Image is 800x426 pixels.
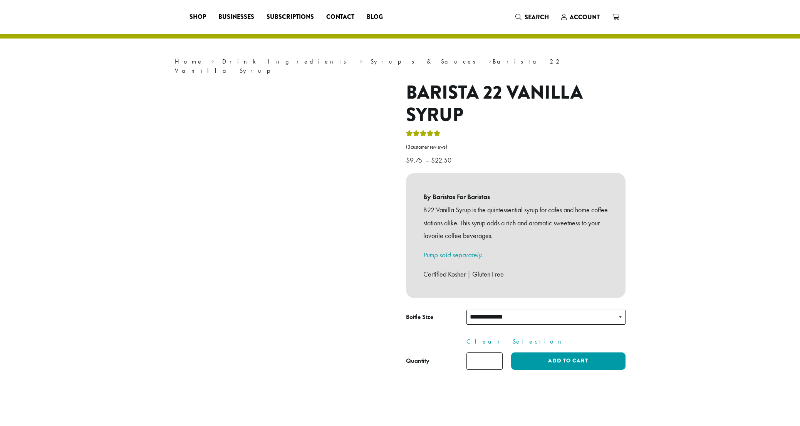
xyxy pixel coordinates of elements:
label: Bottle Size [406,312,466,323]
p: B22 Vanilla Syrup is the quintessential syrup for cafes and home coffee stations alike. This syru... [423,203,608,242]
span: $ [431,156,435,164]
span: Subscriptions [267,12,314,22]
h1: Barista 22 Vanilla Syrup [406,82,626,126]
span: › [489,54,491,66]
a: Home [175,57,203,65]
a: Pump sold separately. [423,250,483,259]
a: Subscriptions [260,11,320,23]
span: Shop [190,12,206,22]
a: Contact [320,11,361,23]
span: Account [570,13,600,22]
a: Blog [361,11,389,23]
b: By Baristas For Baristas [423,190,608,203]
span: $ [406,156,410,164]
a: Account [555,11,606,23]
button: Add to cart [511,352,625,370]
a: Syrups & Sauces [371,57,481,65]
bdi: 9.75 [406,156,424,164]
a: Clear Selection [466,337,626,346]
span: Businesses [218,12,254,22]
a: Shop [183,11,212,23]
a: Businesses [212,11,260,23]
bdi: 22.50 [431,156,453,164]
p: Certified Kosher | Gluten Free [423,268,608,281]
div: Quantity [406,356,429,366]
span: › [211,54,214,66]
a: Drink Ingredients [222,57,351,65]
a: (3customer reviews) [406,143,626,151]
span: › [360,54,362,66]
span: Contact [326,12,354,22]
div: Rated 5.00 out of 5 [406,129,441,141]
span: 3 [408,144,411,150]
span: – [426,156,429,164]
a: Search [509,11,555,23]
input: Product quantity [466,352,503,370]
span: Search [525,13,549,22]
nav: Breadcrumb [175,57,626,75]
span: Blog [367,12,383,22]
